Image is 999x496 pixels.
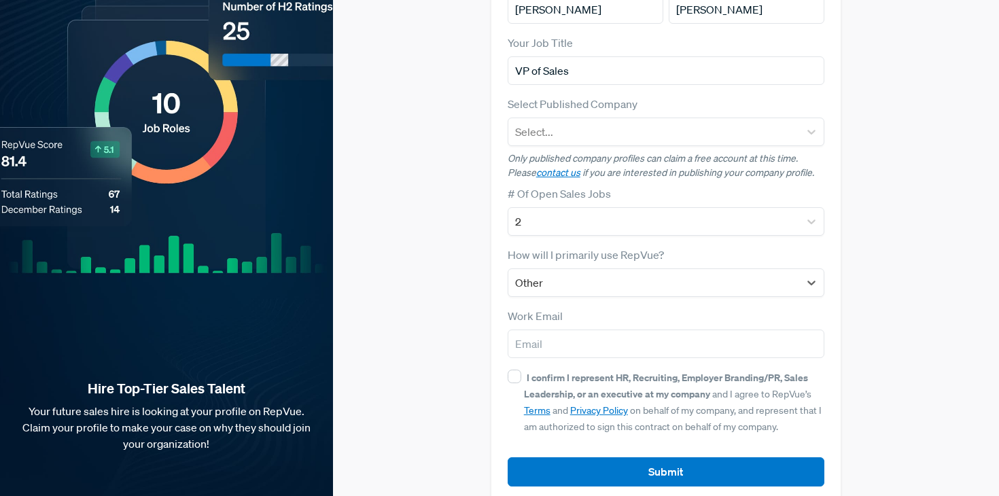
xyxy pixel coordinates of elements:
label: How will I primarily use RepVue? [508,247,664,263]
p: Only published company profiles can claim a free account at this time. Please if you are interest... [508,152,825,180]
strong: I confirm I represent HR, Recruiting, Employer Branding/PR, Sales Leadership, or an executive at ... [524,371,808,400]
a: contact us [536,166,580,179]
a: Terms [524,404,550,417]
label: Work Email [508,308,563,324]
label: # Of Open Sales Jobs [508,185,611,202]
strong: Hire Top-Tier Sales Talent [22,380,311,397]
a: Privacy Policy [570,404,628,417]
input: Title [508,56,825,85]
label: Your Job Title [508,35,573,51]
button: Submit [508,457,825,486]
p: Your future sales hire is looking at your profile on RepVue. Claim your profile to make your case... [22,403,311,452]
input: Email [508,330,825,358]
span: and I agree to RepVue’s and on behalf of my company, and represent that I am authorized to sign t... [524,372,822,433]
label: Select Published Company [508,96,637,112]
